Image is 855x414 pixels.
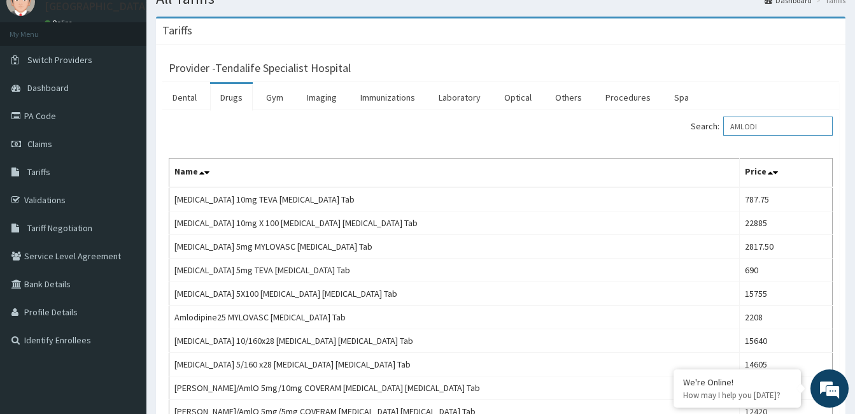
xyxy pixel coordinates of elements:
td: 15640 [739,329,832,353]
td: 2817.50 [739,235,832,259]
p: How may I help you today? [683,390,791,401]
span: Tariffs [27,166,50,178]
img: d_794563401_company_1708531726252_794563401 [24,64,52,96]
td: [MEDICAL_DATA] 10mg TEVA [MEDICAL_DATA] Tab [169,187,740,211]
th: Name [169,159,740,188]
a: Drugs [210,84,253,111]
textarea: Type your message and hit 'Enter' [6,278,243,322]
div: Minimize live chat window [209,6,239,37]
td: [MEDICAL_DATA] 5/160 x28 [MEDICAL_DATA] [MEDICAL_DATA] Tab [169,353,740,376]
td: [MEDICAL_DATA] 10/160x28 [MEDICAL_DATA] [MEDICAL_DATA] Tab [169,329,740,353]
input: Search: [723,117,833,136]
td: 22885 [739,211,832,235]
a: Others [545,84,592,111]
a: Spa [664,84,699,111]
td: [MEDICAL_DATA] 5mg TEVA [MEDICAL_DATA] Tab [169,259,740,282]
p: [GEOGRAPHIC_DATA] [45,1,150,12]
a: Online [45,18,75,27]
div: Chat with us now [66,71,214,88]
h3: Provider - Tendalife Specialist Hospital [169,62,351,74]
td: [MEDICAL_DATA] 10mg X 100 [MEDICAL_DATA] [MEDICAL_DATA] Tab [169,211,740,235]
a: Imaging [297,84,347,111]
div: We're Online! [683,376,791,388]
span: Claims [27,138,52,150]
th: Price [739,159,832,188]
span: Dashboard [27,82,69,94]
td: Amlodipine25 MYLOVASC [MEDICAL_DATA] Tab [169,306,740,329]
a: Laboratory [428,84,491,111]
td: 15755 [739,282,832,306]
a: Gym [256,84,293,111]
a: Procedures [595,84,661,111]
td: [MEDICAL_DATA] 5mg MYLOVASC [MEDICAL_DATA] Tab [169,235,740,259]
span: Switch Providers [27,54,92,66]
a: Dental [162,84,207,111]
span: Tariff Negotiation [27,222,92,234]
td: 787.75 [739,187,832,211]
h3: Tariffs [162,25,192,36]
td: [PERSON_NAME]/AmlO 5mg/10mg COVERAM [MEDICAL_DATA] [MEDICAL_DATA] Tab [169,376,740,400]
a: Immunizations [350,84,425,111]
td: 14605 [739,353,832,376]
span: We're online! [74,125,176,254]
td: 690 [739,259,832,282]
label: Search: [691,117,833,136]
td: [MEDICAL_DATA] 5X100 [MEDICAL_DATA] [MEDICAL_DATA] Tab [169,282,740,306]
td: 2208 [739,306,832,329]
a: Optical [494,84,542,111]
